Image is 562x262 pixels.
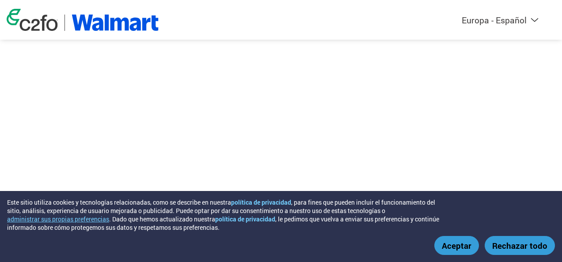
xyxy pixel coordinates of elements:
div: Este sitio utiliza cookies y tecnologías relacionadas, como se describe en nuestra , para fines q... [7,198,440,232]
button: Rechazar todo [485,236,555,255]
button: administrar sus propias preferencias [7,215,109,223]
button: Aceptar [434,236,479,255]
img: Walmart [72,15,159,31]
img: c2fo logo [7,9,58,31]
a: política de privacidad [215,215,275,223]
a: política de privacidad [231,198,291,206]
